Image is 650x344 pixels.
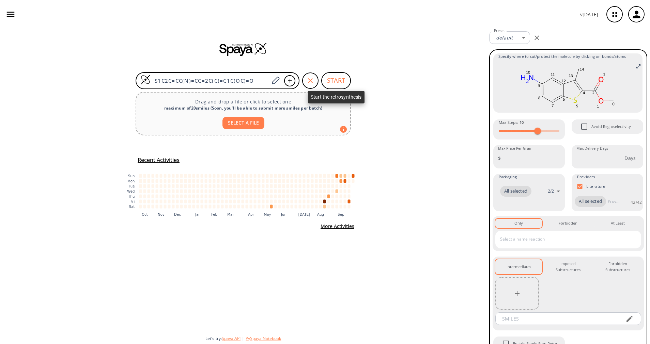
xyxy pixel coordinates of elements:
span: All selected [500,188,531,195]
div: Only [514,220,523,226]
label: Max Delivery Days [576,146,608,151]
input: SMILES [497,312,620,325]
span: Avoid Regioselectivity [577,119,591,134]
text: Sat [129,205,135,209]
g: y-axis tick label [127,174,135,209]
div: Intermediates [507,264,531,270]
span: Providers [577,174,595,180]
label: Preset [494,28,505,33]
button: Forbidden [545,219,591,228]
div: Let's try: [205,335,484,341]
div: Start the retrosynthesis [308,91,365,103]
img: Spaya logo [219,42,267,56]
text: Oct [142,212,148,216]
span: Avoid Regioselectivity [591,124,631,130]
p: Literature [586,183,606,189]
input: Enter SMILES [151,77,269,84]
text: Mar [227,212,234,216]
text: Wed [127,190,135,193]
strong: 10 [520,120,524,125]
button: Spaya API [222,335,241,341]
button: At Least [594,219,641,228]
p: Days [624,154,636,162]
button: PySpaya Notebook [246,335,281,341]
text: Feb [211,212,217,216]
text: May [264,212,271,216]
text: Nov [158,212,165,216]
span: | [241,335,246,341]
em: default [496,34,513,41]
button: More Activities [318,220,357,233]
text: Fri [130,200,135,203]
p: Drag and drop a file or click to select one [142,98,345,105]
div: maximum of 20 smiles ( Soon, you'll be able to submit more smiles per batch ) [142,105,345,111]
text: Sun [128,174,135,178]
text: Sep [338,212,344,216]
span: Max Steps : [499,119,524,126]
text: Aug [317,212,324,216]
svg: S1C2C=CC(N)=CC=2C(C)=C1C(OC)=O [498,62,637,110]
text: Tue [128,184,135,188]
span: Specify where to cut/protect the molecule by clicking on bonds/atoms [498,53,637,60]
input: Provider name [606,196,621,207]
p: $ [498,154,501,162]
button: Forbidden Substructures [594,259,641,275]
button: Recent Activities [135,154,182,166]
div: Forbidden [559,220,577,226]
text: Thu [128,195,135,198]
text: Jun [281,212,287,216]
button: Imposed Substructures [545,259,591,275]
h5: Recent Activities [138,157,180,164]
p: 42 / 42 [631,199,642,205]
div: Forbidden Substructures [600,261,636,273]
g: x-axis tick label [142,212,344,216]
img: Logo Spaya [140,75,151,85]
div: Imposed Substructures [550,261,586,273]
span: Packaging [499,174,517,180]
p: 2 / 2 [548,188,554,194]
button: Intermediates [495,259,542,275]
g: cell [139,174,355,208]
text: [DATE] [298,212,310,216]
text: Apr [248,212,254,216]
span: All selected [575,198,606,205]
div: At Least [611,220,625,226]
input: Select a name reaction [498,234,628,245]
text: Mon [127,179,135,183]
label: Max Price Per Gram [498,146,532,151]
button: Only [495,219,542,228]
p: v [DATE] [580,11,598,18]
text: Dec [174,212,181,216]
svg: Full screen [636,64,641,69]
button: SELECT A FILE [222,117,264,129]
button: START [321,72,351,89]
text: Jan [195,212,201,216]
